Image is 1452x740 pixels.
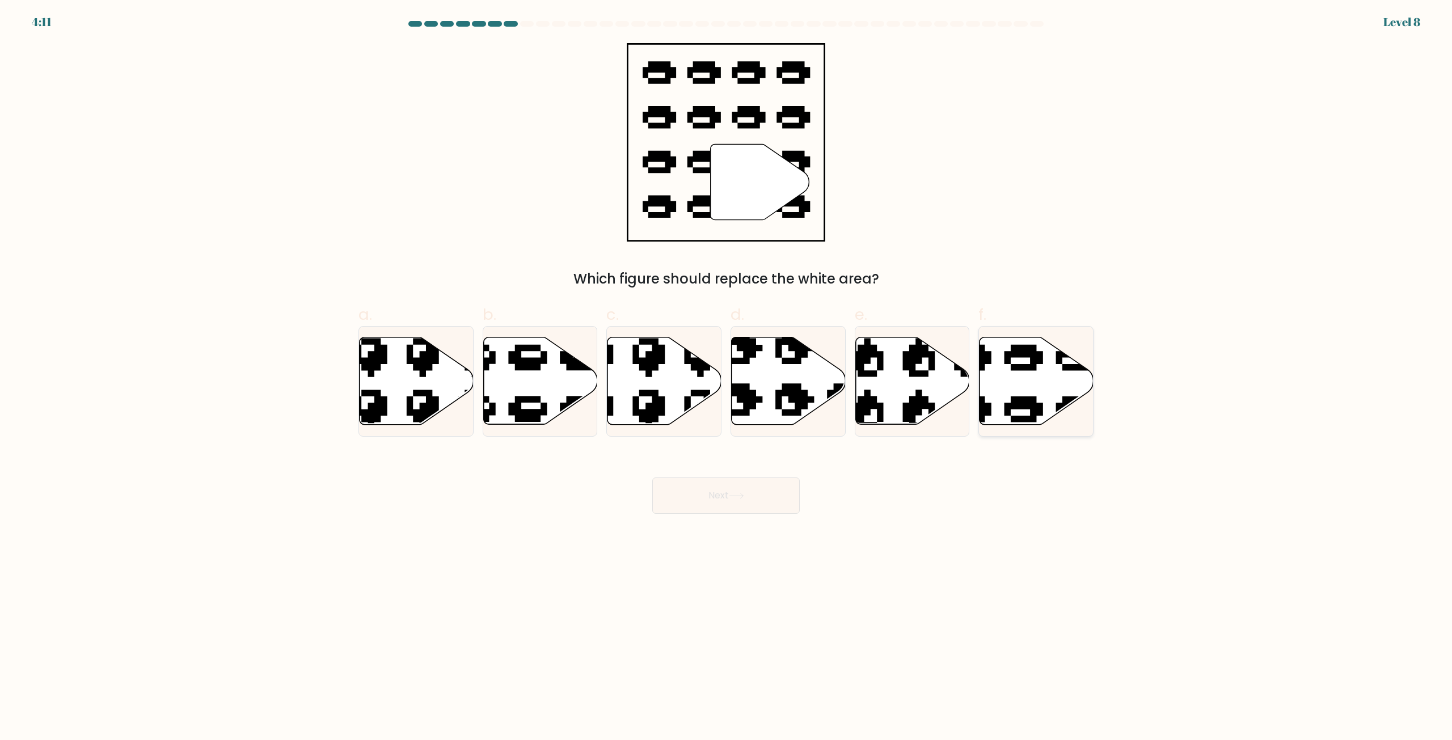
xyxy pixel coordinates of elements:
[731,303,744,325] span: d.
[606,303,619,325] span: c.
[365,269,1087,289] div: Which figure should replace the white area?
[483,303,496,325] span: b.
[855,303,867,325] span: e.
[711,145,809,220] g: "
[1383,14,1420,31] div: Level 8
[32,14,52,31] div: 4:11
[652,477,800,514] button: Next
[978,303,986,325] span: f.
[358,303,372,325] span: a.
